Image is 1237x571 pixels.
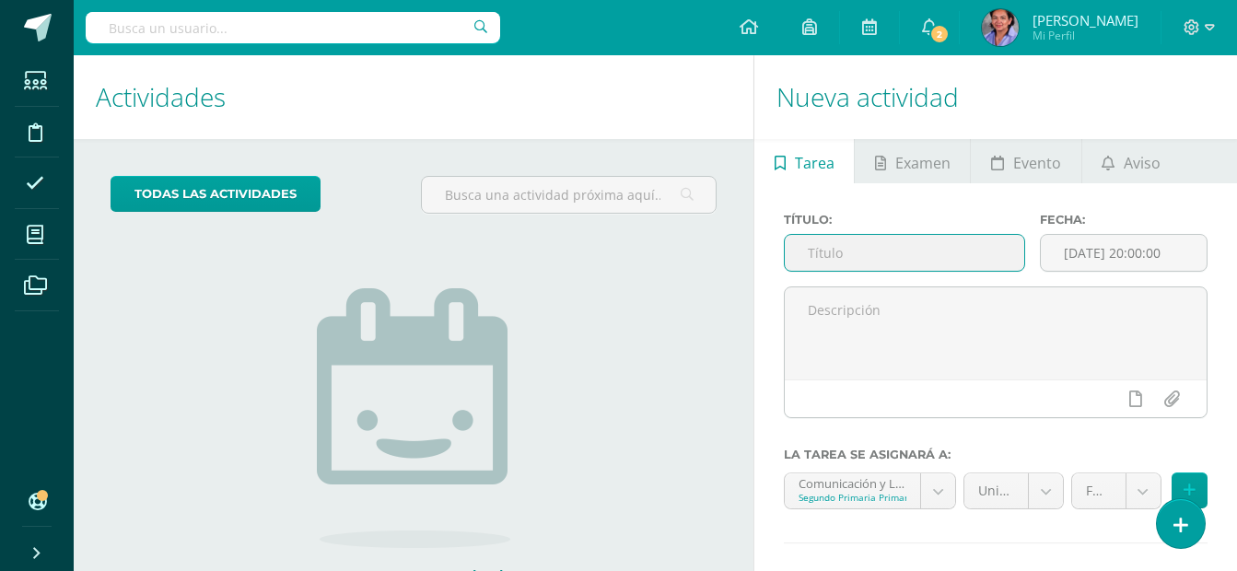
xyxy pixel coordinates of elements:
input: Busca un usuario... [86,12,500,43]
a: Unidad 4 [964,473,1063,508]
span: [PERSON_NAME] [1033,11,1138,29]
span: FORMATIVO (70.0%) [1086,473,1112,508]
a: Aviso [1082,139,1181,183]
span: 2 [929,24,950,44]
label: La tarea se asignará a: [784,448,1208,461]
span: Aviso [1124,141,1161,185]
a: Evento [971,139,1080,183]
label: Título: [784,213,1025,227]
span: Examen [895,141,951,185]
input: Fecha de entrega [1041,235,1207,271]
a: Examen [855,139,970,183]
img: f9cc366e665cbd25911dc7aabe565e77.png [982,9,1019,46]
a: todas las Actividades [111,176,321,212]
span: Unidad 4 [978,473,1014,508]
span: Tarea [795,141,834,185]
div: Comunicación y Lenguaje,Idioma Español 'A' [799,473,906,491]
h1: Nueva actividad [776,55,1215,139]
span: Mi Perfil [1033,28,1138,43]
h1: Actividades [96,55,731,139]
a: FORMATIVO (70.0%) [1072,473,1161,508]
img: no_activities.png [317,288,510,548]
div: Segundo Primaria Primaria Baja [799,491,906,504]
label: Fecha: [1040,213,1208,227]
a: Tarea [754,139,854,183]
input: Título [785,235,1024,271]
input: Busca una actividad próxima aquí... [422,177,716,213]
span: Evento [1013,141,1061,185]
a: Comunicación y Lenguaje,Idioma Español 'A'Segundo Primaria Primaria Baja [785,473,955,508]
